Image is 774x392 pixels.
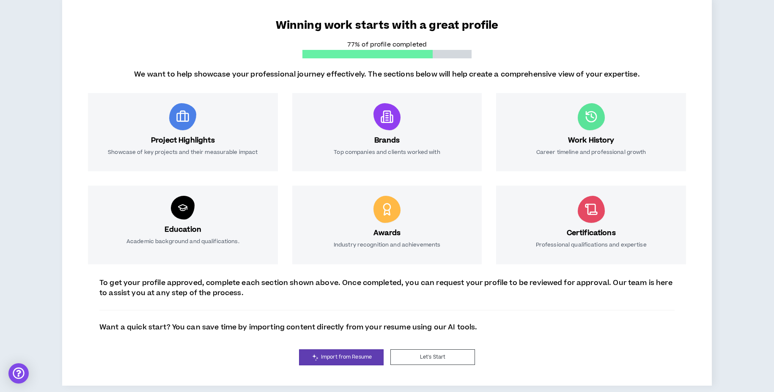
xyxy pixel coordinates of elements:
p: To get your profile approved, complete each section shown above. Once completed, you can request ... [99,278,675,298]
a: Import from Resume [299,349,384,365]
p: We want to help showcase your professional journey effectively. The sections below will help crea... [134,69,640,79]
p: Showcase of key projects and their measurable impact [108,149,258,161]
p: Top companies and clients worked with [334,149,440,161]
button: Let's Start [390,349,475,365]
h3: Work History [568,135,615,145]
p: Professional qualifications and expertise [536,241,647,254]
span: Import from Resume [321,353,372,361]
p: Academic background and qualifications. [126,238,239,254]
p: Want a quick start? You can save time by importing content directly from your resume using our AI... [99,322,478,332]
div: Open Intercom Messenger [8,363,29,384]
p: Winning work starts with a great profile [91,18,683,34]
h3: Awards [373,228,401,238]
h3: Certifications [567,228,616,238]
h3: Brands [374,135,400,145]
p: 77% of profile completed [302,40,472,49]
h3: Education [165,225,201,235]
h3: Project Highlights [151,135,215,145]
p: Industry recognition and achievements [334,241,440,254]
p: Career timeline and professional growth [536,149,646,161]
